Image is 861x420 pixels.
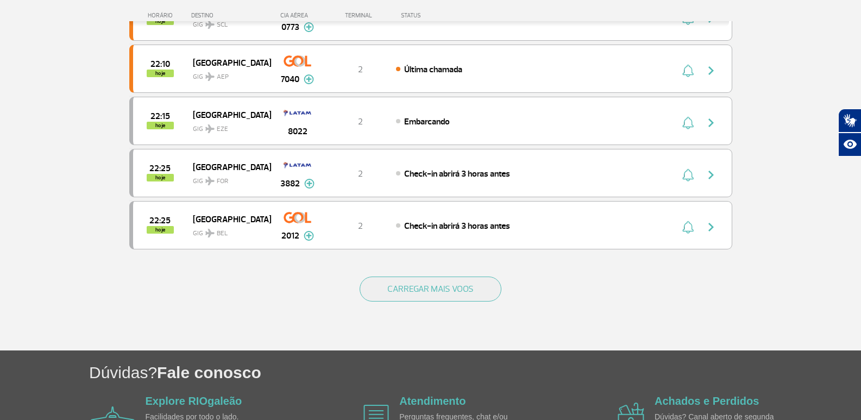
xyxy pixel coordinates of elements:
[193,212,262,226] span: [GEOGRAPHIC_DATA]
[288,125,307,138] span: 8022
[304,179,315,189] img: mais-info-painel-voo.svg
[705,64,718,77] img: seta-direita-painel-voo.svg
[404,116,450,127] span: Embarcando
[682,221,694,234] img: sino-painel-voo.svg
[205,124,215,133] img: destiny_airplane.svg
[157,363,261,381] span: Fale conosco
[838,133,861,156] button: Abrir recursos assistivos.
[281,229,299,242] span: 2012
[358,221,363,231] span: 2
[705,221,718,234] img: seta-direita-painel-voo.svg
[133,12,192,19] div: HORÁRIO
[395,12,484,19] div: STATUS
[360,277,501,302] button: CARREGAR MAIS VOOS
[205,229,215,237] img: destiny_airplane.svg
[280,177,300,190] span: 3882
[205,72,215,81] img: destiny_airplane.svg
[150,60,170,68] span: 2025-09-26 22:10:00
[682,64,694,77] img: sino-painel-voo.svg
[304,231,314,241] img: mais-info-painel-voo.svg
[146,395,242,407] a: Explore RIOgaleão
[281,73,299,86] span: 7040
[838,109,861,133] button: Abrir tradutor de língua de sinais.
[404,168,510,179] span: Check-in abrirá 3 horas antes
[281,21,299,34] span: 0773
[404,64,462,75] span: Última chamada
[217,177,228,186] span: FOR
[358,168,363,179] span: 2
[205,177,215,185] img: destiny_airplane.svg
[655,395,759,407] a: Achados e Perdidos
[217,229,228,239] span: BEL
[193,66,262,82] span: GIG
[682,116,694,129] img: sino-painel-voo.svg
[149,217,171,224] span: 2025-09-26 22:25:00
[150,112,170,120] span: 2025-09-26 22:15:00
[358,116,363,127] span: 2
[705,168,718,181] img: seta-direita-painel-voo.svg
[193,223,262,239] span: GIG
[304,74,314,84] img: mais-info-painel-voo.svg
[271,12,325,19] div: CIA AÉREA
[404,221,510,231] span: Check-in abrirá 3 horas antes
[325,12,395,19] div: TERMINAL
[191,12,271,19] div: DESTINO
[193,108,262,122] span: [GEOGRAPHIC_DATA]
[399,395,466,407] a: Atendimento
[193,118,262,134] span: GIG
[304,22,314,32] img: mais-info-painel-voo.svg
[217,124,228,134] span: EZE
[147,226,174,234] span: hoje
[358,64,363,75] span: 2
[193,55,262,70] span: [GEOGRAPHIC_DATA]
[838,109,861,156] div: Plugin de acessibilidade da Hand Talk.
[147,174,174,181] span: hoje
[682,168,694,181] img: sino-painel-voo.svg
[149,165,171,172] span: 2025-09-26 22:25:00
[89,361,861,384] h1: Dúvidas?
[217,72,229,82] span: AEP
[147,122,174,129] span: hoje
[193,160,262,174] span: [GEOGRAPHIC_DATA]
[193,171,262,186] span: GIG
[147,70,174,77] span: hoje
[705,116,718,129] img: seta-direita-painel-voo.svg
